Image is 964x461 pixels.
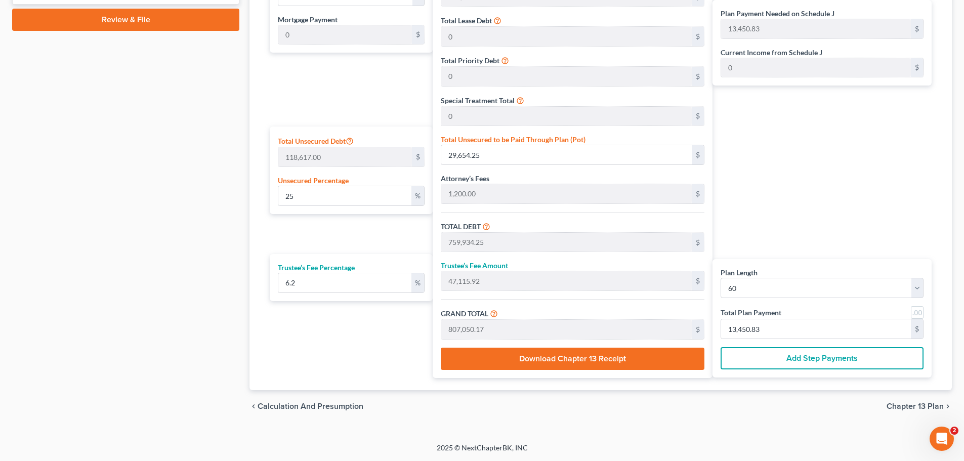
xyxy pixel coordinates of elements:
div: 2025 © NextChapterBK, INC [194,443,771,461]
input: 0.00 [721,319,911,339]
iframe: Intercom live chat [930,427,954,451]
label: Total Plan Payment [721,307,781,318]
div: $ [692,145,704,164]
div: $ [911,58,923,77]
input: 0.00 [441,233,692,252]
label: Plan Payment Needed on Schedule J [721,8,834,19]
input: 0.00 [441,67,692,86]
input: 0.00 [441,145,692,164]
div: $ [412,147,424,166]
input: 0.00 [441,271,692,290]
div: $ [692,184,704,203]
input: 0.00 [278,186,411,205]
div: $ [692,320,704,339]
div: $ [911,319,923,339]
label: Plan Length [721,267,758,278]
span: 2 [950,427,958,435]
div: % [411,186,424,205]
div: $ [692,67,704,86]
label: Total Unsecured Debt [278,135,354,147]
input: 0.00 [278,147,412,166]
label: Special Treatment Total [441,95,515,106]
button: Download Chapter 13 Receipt [441,348,704,370]
input: 0.00 [278,273,411,292]
label: Unsecured Percentage [278,175,349,186]
label: Total Priority Debt [441,55,499,66]
label: Trustee’s Fee Percentage [278,262,355,273]
input: 0.00 [441,184,692,203]
i: chevron_right [944,402,952,410]
input: 0.00 [721,58,911,77]
button: Add Step Payments [721,347,924,369]
div: $ [412,25,424,45]
div: $ [692,271,704,290]
label: Current Income from Schedule J [721,47,822,58]
span: Calculation and Presumption [258,402,363,410]
input: 0.00 [278,25,412,45]
label: Mortgage Payment [278,14,338,25]
span: Chapter 13 Plan [887,402,944,410]
i: chevron_left [249,402,258,410]
input: 0.00 [441,107,692,126]
label: Attorney’s Fees [441,173,489,184]
div: $ [692,233,704,252]
div: $ [911,19,923,38]
div: % [411,273,424,292]
label: Total Lease Debt [441,15,492,26]
button: chevron_left Calculation and Presumption [249,402,363,410]
div: $ [692,27,704,46]
label: TOTAL DEBT [441,221,481,232]
label: Total Unsecured to be Paid Through Plan (Pot) [441,134,585,145]
label: GRAND TOTAL [441,308,488,319]
input: 0.00 [441,320,692,339]
a: Round to nearest dollar [911,306,924,319]
label: Trustee’s Fee Amount [441,260,508,271]
button: Chapter 13 Plan chevron_right [887,402,952,410]
a: Review & File [12,9,239,31]
div: $ [692,107,704,126]
input: 0.00 [441,27,692,46]
input: 0.00 [721,19,911,38]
